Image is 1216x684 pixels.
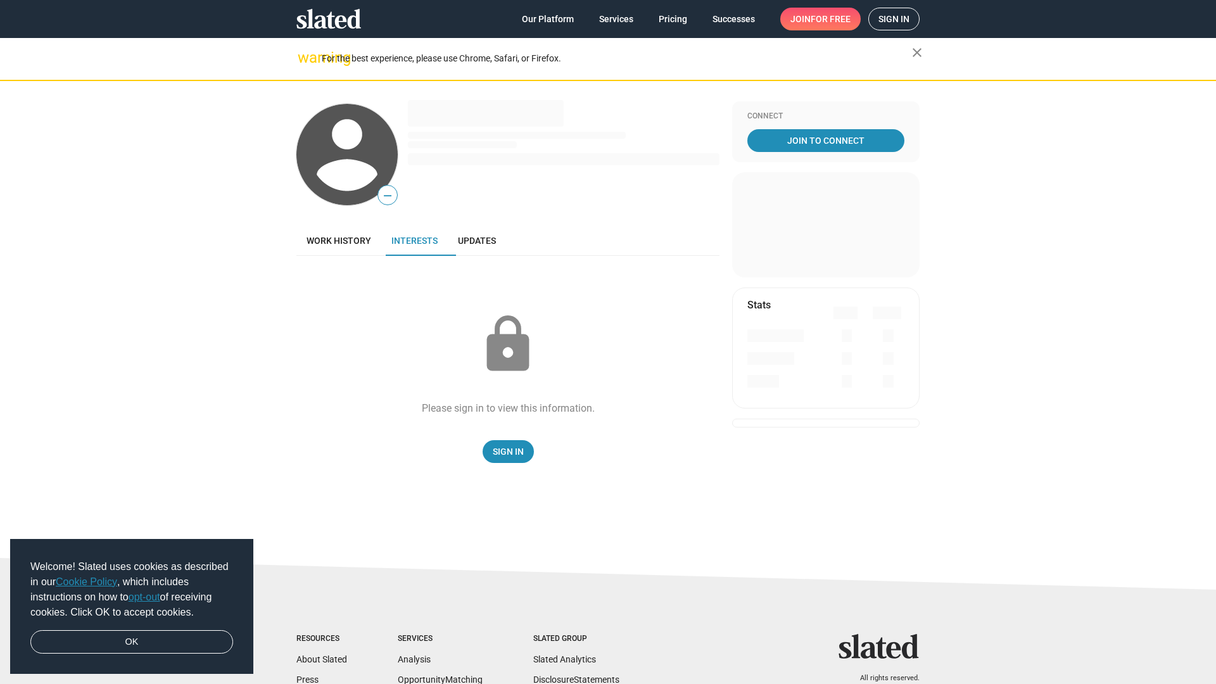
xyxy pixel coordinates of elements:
div: Connect [747,111,904,122]
mat-icon: warning [298,50,313,65]
span: Pricing [659,8,687,30]
span: Sign In [493,440,524,463]
a: Successes [702,8,765,30]
span: Successes [712,8,755,30]
a: Services [589,8,643,30]
span: Sign in [878,8,909,30]
mat-card-title: Stats [747,298,771,312]
a: opt-out [129,592,160,602]
div: Slated Group [533,634,619,644]
span: Our Platform [522,8,574,30]
span: Interests [391,236,438,246]
mat-icon: close [909,45,925,60]
a: Slated Analytics [533,654,596,664]
a: Sign in [868,8,920,30]
a: Analysis [398,654,431,664]
a: Sign In [483,440,534,463]
a: About Slated [296,654,347,664]
a: Join To Connect [747,129,904,152]
span: Welcome! Slated uses cookies as described in our , which includes instructions on how to of recei... [30,559,233,620]
div: For the best experience, please use Chrome, Safari, or Firefox. [322,50,912,67]
span: Work history [307,236,371,246]
mat-icon: lock [476,313,540,376]
div: Please sign in to view this information. [422,402,595,415]
a: Cookie Policy [56,576,117,587]
span: — [378,187,397,204]
span: Updates [458,236,496,246]
div: Services [398,634,483,644]
a: Updates [448,225,506,256]
a: Work history [296,225,381,256]
a: Our Platform [512,8,584,30]
a: Interests [381,225,448,256]
span: Services [599,8,633,30]
span: for free [811,8,851,30]
div: cookieconsent [10,539,253,674]
span: Join To Connect [750,129,902,152]
span: Join [790,8,851,30]
a: Joinfor free [780,8,861,30]
div: Resources [296,634,347,644]
a: Pricing [649,8,697,30]
a: dismiss cookie message [30,630,233,654]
